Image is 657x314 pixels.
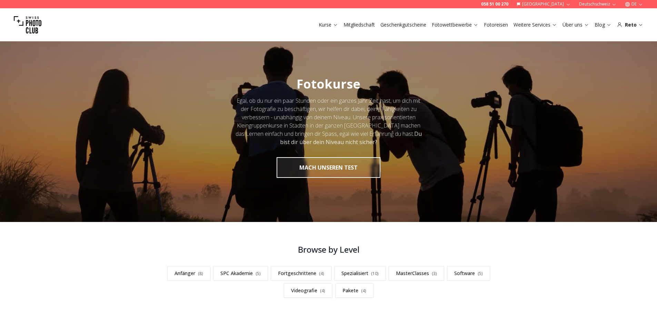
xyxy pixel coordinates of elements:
[344,21,375,28] a: Mitgliedschaft
[429,20,481,30] button: Fotowettbewerbe
[14,11,41,39] img: Swiss photo club
[271,266,331,281] a: Fortgeschrittene(4)
[256,271,261,276] span: ( 5 )
[481,1,508,7] a: 058 51 00 270
[560,20,592,30] button: Über uns
[380,21,426,28] a: Geschenkgutscheine
[335,283,374,298] a: Pakete(4)
[563,21,589,28] a: Über uns
[334,266,386,281] a: Spezialisiert(10)
[432,271,437,276] span: ( 3 )
[316,20,341,30] button: Kurse
[319,271,324,276] span: ( 4 )
[481,20,511,30] button: Fotoreisen
[514,21,557,28] a: Weitere Services
[213,266,268,281] a: SPC Akademie(5)
[167,266,210,281] a: Anfänger(8)
[484,21,508,28] a: Fotoreisen
[158,244,500,255] h3: Browse by Level
[198,271,203,276] span: ( 8 )
[478,271,483,276] span: ( 5 )
[592,20,614,30] button: Blog
[361,288,366,294] span: ( 4 )
[235,97,422,146] div: Egal, ob du nur ein paar Stunden oder ein ganzes Jahr Zeit hast, um dich mit der Fotografie zu be...
[371,271,379,276] span: ( 10 )
[320,288,325,294] span: ( 4 )
[319,21,338,28] a: Kurse
[447,266,490,281] a: Software(5)
[341,20,378,30] button: Mitgliedschaft
[378,20,429,30] button: Geschenkgutscheine
[277,157,380,178] button: MACH UNSEREN TEST
[284,283,332,298] a: Videografie(4)
[389,266,444,281] a: MasterClasses(3)
[297,75,360,92] span: Fotokurse
[432,21,478,28] a: Fotowettbewerbe
[595,21,611,28] a: Blog
[511,20,560,30] button: Weitere Services
[617,21,643,28] div: Reto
